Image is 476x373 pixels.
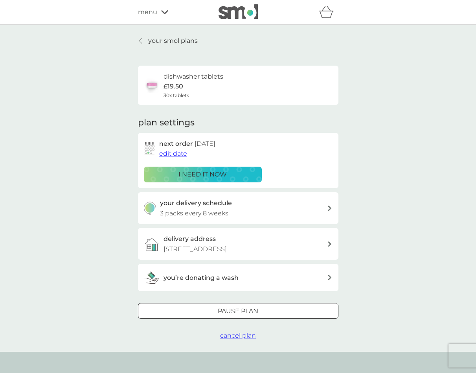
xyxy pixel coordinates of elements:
img: dishwasher tablets [144,77,160,93]
span: cancel plan [220,332,256,339]
p: Pause plan [218,306,258,316]
a: your smol plans [138,36,198,46]
p: 3 packs every 8 weeks [160,208,228,219]
span: 30x tablets [164,92,189,99]
h3: your delivery schedule [160,198,232,208]
button: Pause plan [138,303,338,319]
p: your smol plans [148,36,198,46]
h2: next order [159,139,215,149]
button: edit date [159,149,187,159]
p: i need it now [178,169,227,180]
p: [STREET_ADDRESS] [164,244,227,254]
h3: delivery address [164,234,216,244]
span: edit date [159,150,187,157]
span: [DATE] [195,140,215,147]
button: i need it now [144,167,262,182]
button: you’re donating a wash [138,264,338,291]
a: delivery address[STREET_ADDRESS] [138,228,338,260]
img: smol [219,4,258,19]
h2: plan settings [138,117,195,129]
button: your delivery schedule3 packs every 8 weeks [138,192,338,224]
span: menu [138,7,157,17]
div: basket [319,4,338,20]
button: cancel plan [220,331,256,341]
p: £19.50 [164,81,183,92]
h3: you’re donating a wash [164,273,239,283]
h6: dishwasher tablets [164,72,223,82]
